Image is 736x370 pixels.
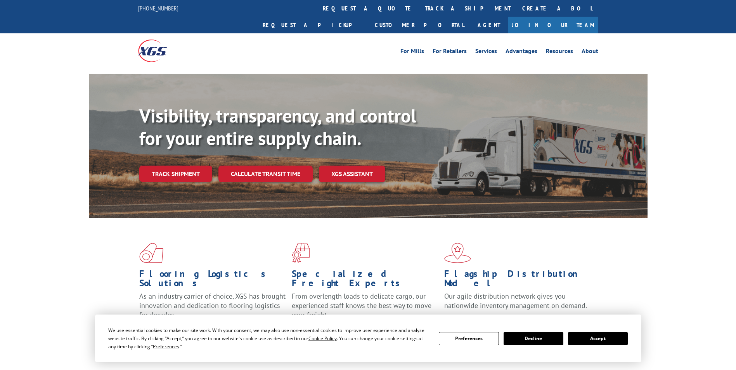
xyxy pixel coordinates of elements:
h1: Specialized Freight Experts [292,269,438,292]
img: xgs-icon-total-supply-chain-intelligence-red [139,243,163,263]
a: XGS ASSISTANT [319,166,385,182]
a: Track shipment [139,166,212,182]
a: Agent [470,17,508,33]
span: As an industry carrier of choice, XGS has brought innovation and dedication to flooring logistics... [139,292,286,319]
a: [PHONE_NUMBER] [138,4,178,12]
div: Cookie Consent Prompt [95,315,641,362]
div: We use essential cookies to make our site work. With your consent, we may also use non-essential ... [108,326,429,351]
p: From overlength loads to delicate cargo, our experienced staff knows the best way to move your fr... [292,292,438,326]
a: For Mills [400,48,424,57]
button: Preferences [439,332,499,345]
img: xgs-icon-focused-on-flooring-red [292,243,310,263]
img: xgs-icon-flagship-distribution-model-red [444,243,471,263]
a: Customer Portal [369,17,470,33]
span: Cookie Policy [308,335,337,342]
span: Preferences [153,343,179,350]
button: Decline [504,332,563,345]
a: Join Our Team [508,17,598,33]
a: Services [475,48,497,57]
a: Request a pickup [257,17,369,33]
b: Visibility, transparency, and control for your entire supply chain. [139,104,416,150]
a: Resources [546,48,573,57]
a: Advantages [506,48,537,57]
button: Accept [568,332,628,345]
h1: Flagship Distribution Model [444,269,591,292]
h1: Flooring Logistics Solutions [139,269,286,292]
span: Our agile distribution network gives you nationwide inventory management on demand. [444,292,587,310]
a: About [582,48,598,57]
a: Calculate transit time [218,166,313,182]
a: For Retailers [433,48,467,57]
